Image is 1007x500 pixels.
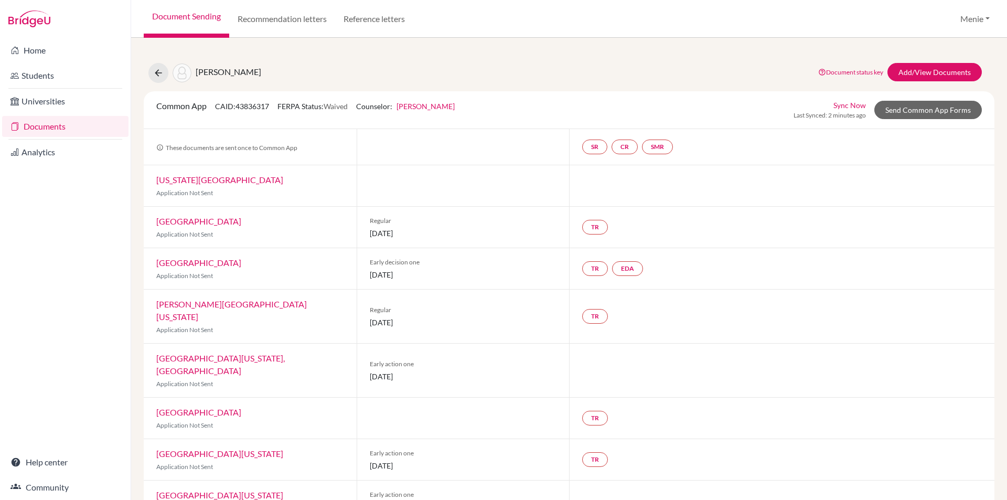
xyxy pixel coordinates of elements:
a: SMR [642,140,673,154]
a: [PERSON_NAME] [397,102,455,111]
span: Application Not Sent [156,326,213,334]
a: TR [582,220,608,235]
span: Early decision one [370,258,557,267]
a: Home [2,40,128,61]
a: Documents [2,116,128,137]
a: Document status key [818,68,883,76]
span: CAID: 43836317 [215,102,269,111]
span: Counselor: [356,102,455,111]
span: Application Not Sent [156,421,213,429]
a: TR [582,452,608,467]
a: EDA [612,261,643,276]
span: FERPA Status: [277,102,348,111]
a: [GEOGRAPHIC_DATA][US_STATE], [GEOGRAPHIC_DATA] [156,353,285,376]
a: [GEOGRAPHIC_DATA] [156,258,241,268]
span: These documents are sent once to Common App [156,144,297,152]
a: [GEOGRAPHIC_DATA] [156,407,241,417]
a: TR [582,411,608,425]
a: Help center [2,452,128,473]
a: TR [582,261,608,276]
span: [DATE] [370,317,557,328]
span: [DATE] [370,371,557,382]
a: Community [2,477,128,498]
a: [GEOGRAPHIC_DATA] [156,216,241,226]
a: Send Common App Forms [874,101,982,119]
span: [DATE] [370,228,557,239]
a: [US_STATE][GEOGRAPHIC_DATA] [156,175,283,185]
a: Add/View Documents [887,63,982,81]
span: Regular [370,216,557,226]
a: Students [2,65,128,86]
span: Early action one [370,490,557,499]
span: [DATE] [370,269,557,280]
img: Bridge-U [8,10,50,27]
a: CR [612,140,638,154]
button: Menie [956,9,994,29]
span: Application Not Sent [156,272,213,280]
a: TR [582,309,608,324]
span: Application Not Sent [156,230,213,238]
span: [DATE] [370,460,557,471]
span: Waived [324,102,348,111]
a: Analytics [2,142,128,163]
span: Application Not Sent [156,189,213,197]
a: [PERSON_NAME][GEOGRAPHIC_DATA][US_STATE] [156,299,307,322]
a: SR [582,140,607,154]
span: Early action one [370,449,557,458]
span: Application Not Sent [156,463,213,471]
span: Last Synced: 2 minutes ago [794,111,866,120]
span: Early action one [370,359,557,369]
a: [GEOGRAPHIC_DATA][US_STATE] [156,490,283,500]
span: [PERSON_NAME] [196,67,261,77]
span: Application Not Sent [156,380,213,388]
a: Sync Now [833,100,866,111]
span: Regular [370,305,557,315]
a: [GEOGRAPHIC_DATA][US_STATE] [156,449,283,459]
a: Universities [2,91,128,112]
span: Common App [156,101,207,111]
